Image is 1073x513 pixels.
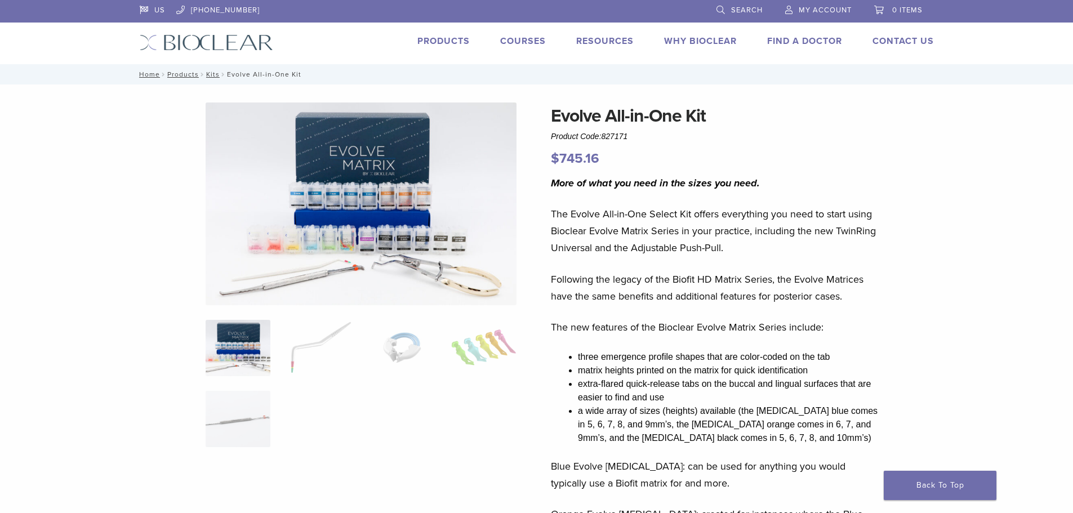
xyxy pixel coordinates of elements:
h1: Evolve All-in-One Kit [551,102,882,130]
a: Courses [500,35,546,47]
span: Product Code: [551,132,627,141]
img: Evolve All-in-One Kit - Image 5 [206,391,270,447]
span: / [220,72,227,77]
a: Contact Us [872,35,934,47]
a: Resources [576,35,634,47]
i: More of what you need in the sizes you need. [551,177,760,189]
span: 0 items [892,6,923,15]
img: Evolve All-in-One Kit - Image 2 [287,320,352,376]
li: matrix heights printed on the matrix for quick identification [578,364,882,377]
li: extra-flared quick-release tabs on the buccal and lingual surfaces that are easier to find and use [578,377,882,404]
p: Blue Evolve [MEDICAL_DATA]: can be used for anything you would typically use a Biofit matrix for ... [551,458,882,492]
span: / [199,72,206,77]
bdi: 745.16 [551,150,599,167]
p: The Evolve All-in-One Select Kit offers everything you need to start using Bioclear Evolve Matrix... [551,206,882,256]
span: / [160,72,167,77]
img: Bioclear [140,34,273,51]
a: Kits [206,70,220,78]
a: Find A Doctor [767,35,842,47]
nav: Evolve All-in-One Kit [131,64,942,84]
img: Evolve All-in-One Kit - Image 4 [451,320,516,376]
a: Why Bioclear [664,35,737,47]
img: IMG_0457 [206,102,517,305]
li: three emergence profile shapes that are color-coded on the tab [578,350,882,364]
a: Home [136,70,160,78]
a: Products [167,70,199,78]
a: Back To Top [884,471,996,500]
a: Products [417,35,470,47]
li: a wide array of sizes (heights) available (the [MEDICAL_DATA] blue comes in 5, 6, 7, 8, and 9mm’s... [578,404,882,445]
p: The new features of the Bioclear Evolve Matrix Series include: [551,319,882,336]
img: IMG_0457-scaled-e1745362001290-300x300.jpg [206,320,270,376]
img: Evolve All-in-One Kit - Image 3 [369,320,434,376]
p: Following the legacy of the Biofit HD Matrix Series, the Evolve Matrices have the same benefits a... [551,271,882,305]
span: My Account [799,6,852,15]
span: 827171 [602,132,628,141]
span: Search [731,6,763,15]
span: $ [551,150,559,167]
